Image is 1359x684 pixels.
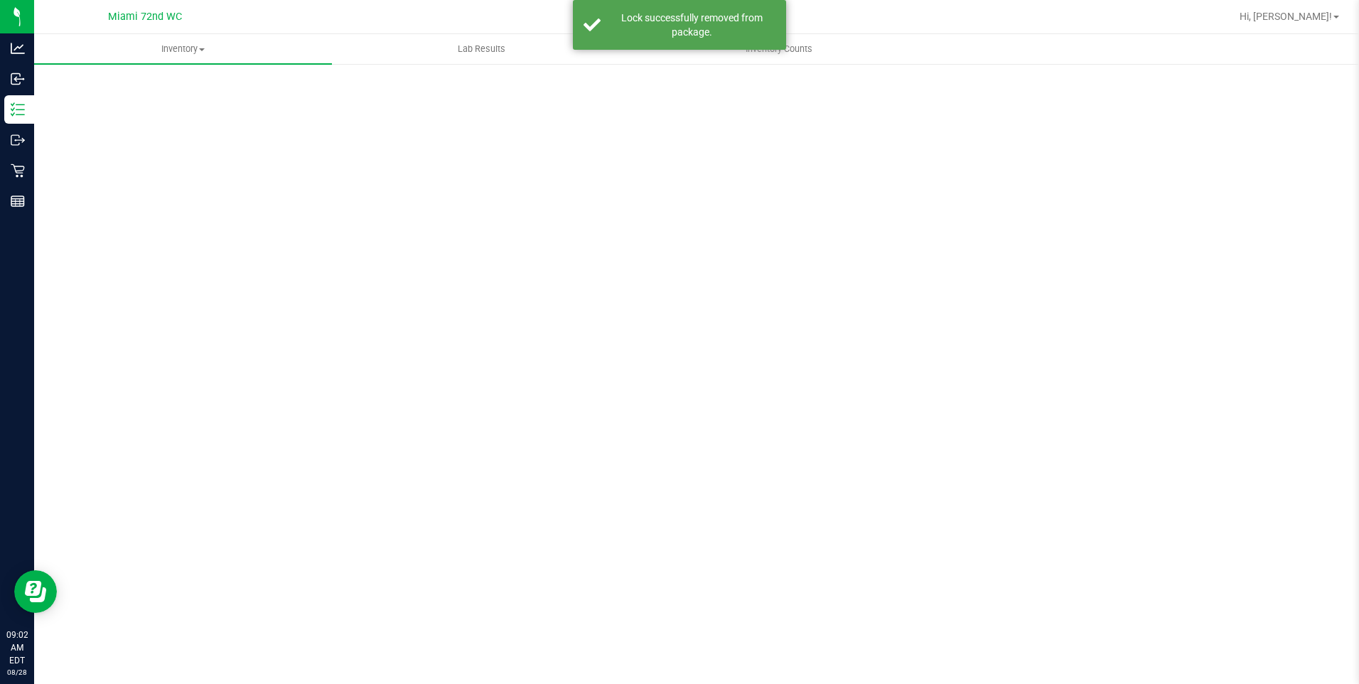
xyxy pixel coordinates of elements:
[11,72,25,86] inline-svg: Inbound
[6,629,28,667] p: 09:02 AM EDT
[34,43,332,55] span: Inventory
[1240,11,1332,22] span: Hi, [PERSON_NAME]!
[11,164,25,178] inline-svg: Retail
[608,11,775,39] div: Lock successfully removed from package.
[108,11,182,23] span: Miami 72nd WC
[11,133,25,147] inline-svg: Outbound
[11,102,25,117] inline-svg: Inventory
[332,34,630,64] a: Lab Results
[14,570,57,613] iframe: Resource center
[439,43,525,55] span: Lab Results
[11,194,25,208] inline-svg: Reports
[34,34,332,64] a: Inventory
[6,667,28,678] p: 08/28
[11,41,25,55] inline-svg: Analytics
